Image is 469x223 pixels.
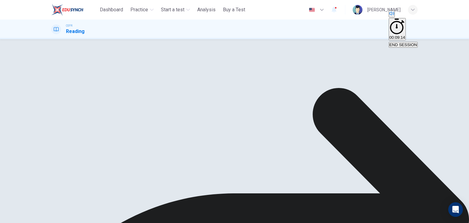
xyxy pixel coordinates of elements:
img: en [308,8,316,12]
span: END SESSION [389,42,417,47]
span: Dashboard [100,6,123,13]
span: 00:09:14 [389,35,405,40]
button: Start a test [158,4,192,15]
span: Buy a Test [223,6,245,13]
button: Dashboard [97,4,125,15]
div: Mute [389,10,418,18]
div: [PERSON_NAME] [367,6,401,13]
div: Open Intercom Messenger [448,202,463,217]
button: Analysis [195,4,218,15]
span: Practice [130,6,148,13]
button: Practice [128,4,156,15]
button: END SESSION [389,42,418,48]
button: Buy a Test [220,4,248,15]
h1: Reading [66,28,85,35]
span: Start a test [161,6,184,13]
img: ELTC logo [51,4,83,16]
a: ELTC logo [51,4,97,16]
div: Hide [389,18,418,41]
span: Analysis [197,6,216,13]
img: Profile picture [353,5,362,15]
span: CEFR [66,24,72,28]
button: 00:09:14 [389,18,406,41]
